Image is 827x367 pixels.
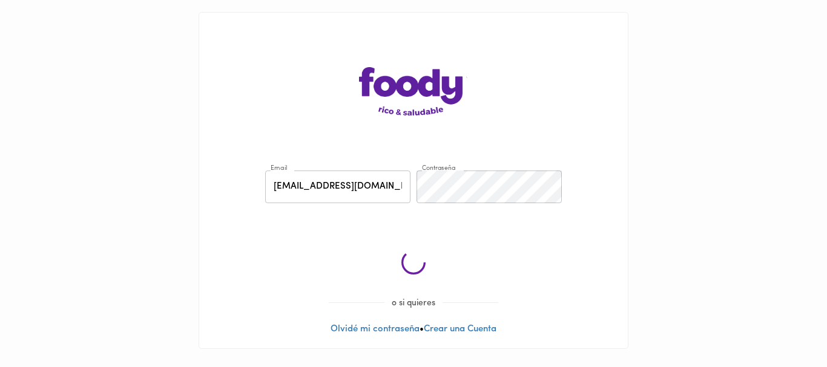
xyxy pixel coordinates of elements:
span: o si quieres [384,299,443,308]
img: logo-main-page.png [359,67,468,115]
a: Crear una Cuenta [424,325,496,334]
a: Olvidé mi contraseña [331,325,420,334]
input: pepitoperez@gmail.com [265,171,410,204]
div: • [199,13,628,348]
iframe: Messagebird Livechat Widget [757,297,815,355]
